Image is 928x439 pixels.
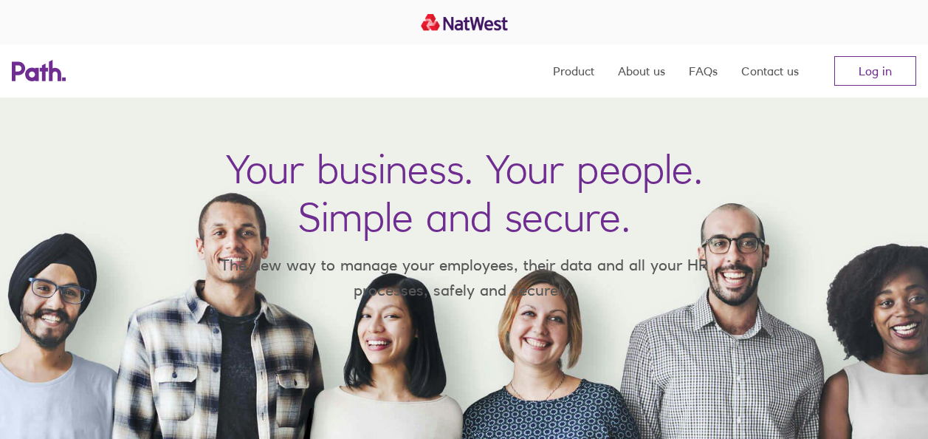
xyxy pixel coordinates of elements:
a: Log in [834,56,916,86]
p: The new way to manage your employees, their data and all your HR processes, safely and securely. [199,253,730,302]
a: Contact us [741,44,799,98]
h1: Your business. Your people. Simple and secure. [226,145,703,241]
a: Product [553,44,594,98]
a: About us [618,44,665,98]
a: FAQs [689,44,718,98]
